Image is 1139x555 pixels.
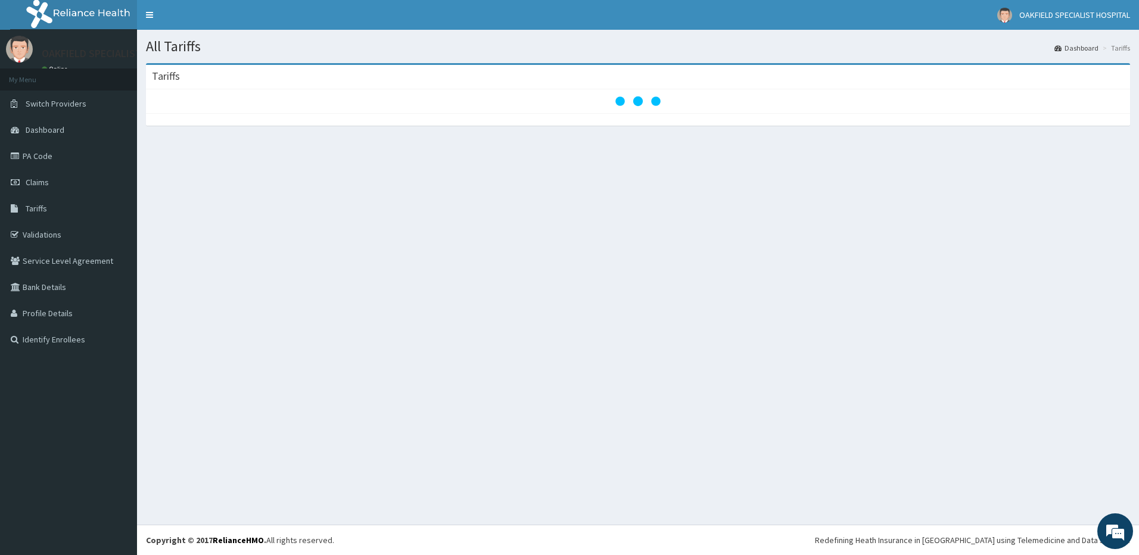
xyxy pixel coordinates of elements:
span: Claims [26,177,49,188]
span: Dashboard [26,124,64,135]
img: User Image [997,8,1012,23]
svg: audio-loading [614,77,662,125]
a: Online [42,65,70,73]
li: Tariffs [1100,43,1130,53]
h1: All Tariffs [146,39,1130,54]
a: RelianceHMO [213,535,264,545]
h3: Tariffs [152,71,180,82]
span: Tariffs [26,203,47,214]
span: Switch Providers [26,98,86,109]
strong: Copyright © 2017 . [146,535,266,545]
footer: All rights reserved. [137,525,1139,555]
div: Redefining Heath Insurance in [GEOGRAPHIC_DATA] using Telemedicine and Data Science! [815,534,1130,546]
a: Dashboard [1054,43,1098,53]
p: OAKFIELD SPECIALIST HOSPITAL [42,48,191,59]
img: User Image [6,36,33,63]
span: OAKFIELD SPECIALIST HOSPITAL [1019,10,1130,20]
